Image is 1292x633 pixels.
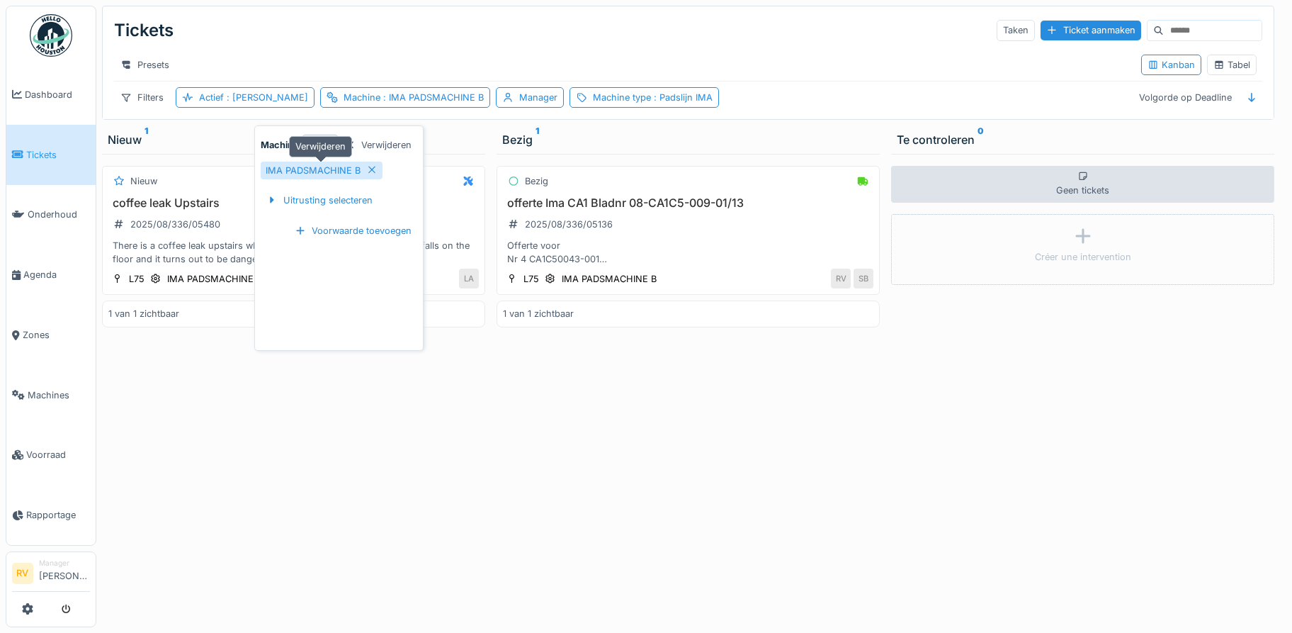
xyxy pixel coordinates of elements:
span: Zones [23,328,90,342]
h3: coffee leak Upstairs [108,196,479,210]
div: Nieuw [108,131,480,148]
div: Actief [199,91,308,104]
span: Voorraad [26,448,90,461]
div: Taken [997,20,1035,40]
div: SB [854,269,873,289]
div: Verwijderen [339,135,417,155]
div: Filters [114,87,170,108]
li: RV [12,563,33,584]
div: Manager [519,91,557,104]
span: Tickets [26,148,90,162]
div: Nieuw [130,174,157,188]
div: Créer une intervention [1035,250,1131,264]
div: Tickets [114,12,174,49]
div: L75 [523,272,539,286]
div: Tabel [1213,58,1250,72]
div: 2025/08/336/05136 [525,218,613,231]
span: : IMA PADSMACHINE B [380,92,484,103]
span: Dashboard [25,88,90,101]
div: Manager [39,558,90,568]
h3: offerte Ima CA1 Bladnr 08-CA1C5-009-01/13 [503,196,873,210]
img: Badge_color-CXgf-gQk.svg [30,14,72,57]
div: RV [831,269,851,289]
div: Verwijderen [289,136,352,157]
div: IMA PADSMACHINE B [266,164,361,177]
sup: 0 [977,131,984,148]
div: Volgorde op Deadline [1133,87,1238,108]
div: LA [459,269,479,289]
div: Te controleren [897,131,1269,148]
span: Machines [28,388,90,402]
span: Agenda [23,268,90,281]
span: Rapportage [26,508,90,522]
div: IMA PADSMACHINE B [562,272,657,286]
div: IMA PADSMACHINE B [167,272,262,286]
div: 2025/08/336/05480 [130,218,220,231]
div: Presets [114,55,176,75]
div: Ticket aanmaken [1041,21,1141,40]
div: Bezig [502,131,874,148]
div: Uitrusting selecteren [261,191,378,210]
div: Offerte voor Nr 4 CA1C50043-001 Nr 5 CA1C50042-001 [503,239,873,266]
div: Kanban [1147,58,1195,72]
span: : Padslijn IMA [651,92,713,103]
div: Machine type [593,91,713,104]
span: Onderhoud [28,208,90,221]
span: : [PERSON_NAME] [224,92,308,103]
div: L75 [129,272,144,286]
li: [PERSON_NAME] [39,558,90,588]
div: Machine [344,91,484,104]
strong: Machine [261,138,299,152]
div: 1 van 1 zichtbaar [108,307,179,320]
sup: 1 [144,131,148,148]
div: 1 van 1 zichtbaar [503,307,574,320]
div: Bezig [525,174,548,188]
div: There is a coffee leak upstairs when the vibration happens. The coffee falls on the floor and it ... [108,239,479,266]
div: Geen tickets [891,166,1274,203]
sup: 1 [535,131,539,148]
div: Voorwaarde toevoegen [289,221,417,240]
